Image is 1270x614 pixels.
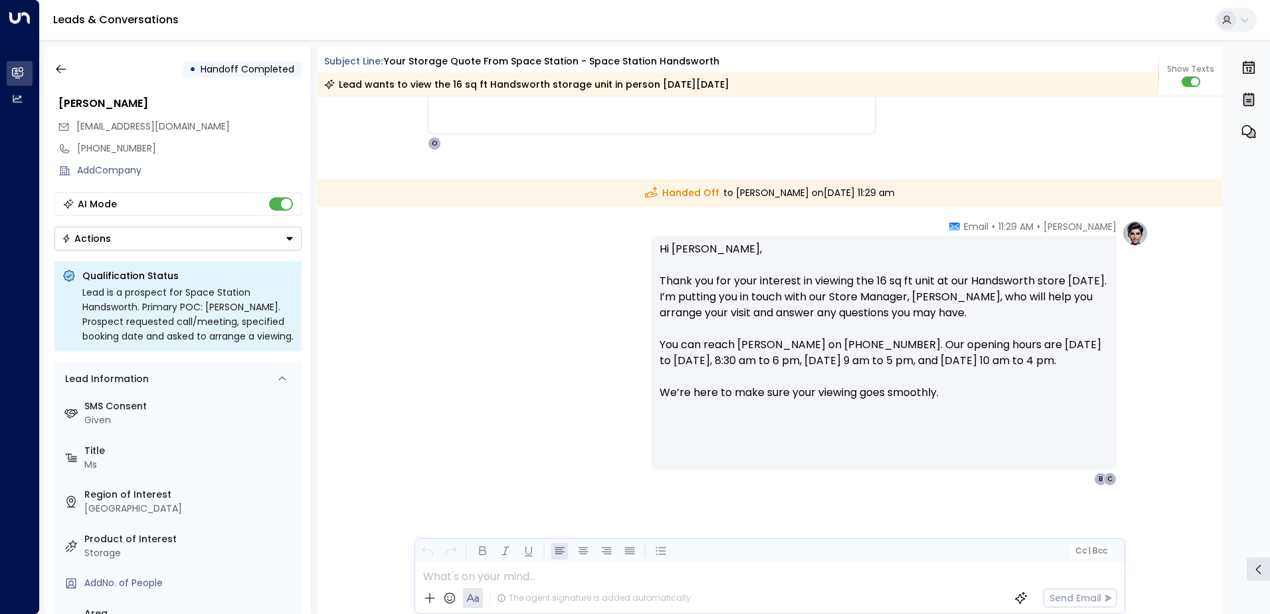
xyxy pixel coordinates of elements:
[76,120,230,133] span: [EMAIL_ADDRESS][DOMAIN_NAME]
[54,227,302,251] button: Actions
[62,233,111,245] div: Actions
[384,54,719,68] div: Your storage quote from Space Station - Space Station Handsworth
[317,179,1223,207] div: to [PERSON_NAME] on [DATE] 11:29 am
[82,269,294,282] p: Qualification Status
[77,142,302,155] div: [PHONE_NUMBER]
[324,54,383,68] span: Subject Line:
[442,543,459,560] button: Redo
[84,532,296,546] label: Product of Interest
[84,502,296,516] div: [GEOGRAPHIC_DATA]
[189,57,196,81] div: •
[84,444,296,458] label: Title
[53,12,179,27] a: Leads & Conversations
[84,546,296,560] div: Storage
[998,220,1034,233] span: 11:29 AM
[77,163,302,177] div: AddCompany
[992,220,995,233] span: •
[84,488,296,502] label: Region of Interest
[84,399,296,413] label: SMS Consent
[78,197,117,211] div: AI Mode
[964,220,988,233] span: Email
[1043,220,1117,233] span: [PERSON_NAME]
[660,241,1109,417] p: Hi [PERSON_NAME], Thank you for your interest in viewing the 16 sq ft unit at our Handsworth stor...
[84,458,296,472] div: Ms
[1094,472,1107,486] div: B
[645,186,719,200] span: Handed Off
[1167,63,1214,75] span: Show Texts
[324,78,729,91] div: Lead wants to view the 16 sq ft Handsworth storage unit in person [DATE][DATE]
[82,285,294,344] div: Lead is a prospect for Space Station Handsworth. Primary POC: [PERSON_NAME]. Prospect requested c...
[201,62,294,76] span: Handoff Completed
[1103,472,1117,486] div: C
[58,96,302,112] div: [PERSON_NAME]
[1037,220,1040,233] span: •
[428,137,441,150] div: O
[76,120,230,134] span: yourdestinylive@gmail.com
[1075,546,1107,556] span: Cc Bcc
[419,543,436,560] button: Undo
[54,227,302,251] div: Button group with a nested menu
[60,372,149,386] div: Lead Information
[1069,545,1112,558] button: Cc|Bcc
[84,413,296,427] div: Given
[497,592,691,604] div: The agent signature is added automatically
[84,576,296,590] div: AddNo. of People
[1122,220,1148,247] img: profile-logo.png
[1088,546,1091,556] span: |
